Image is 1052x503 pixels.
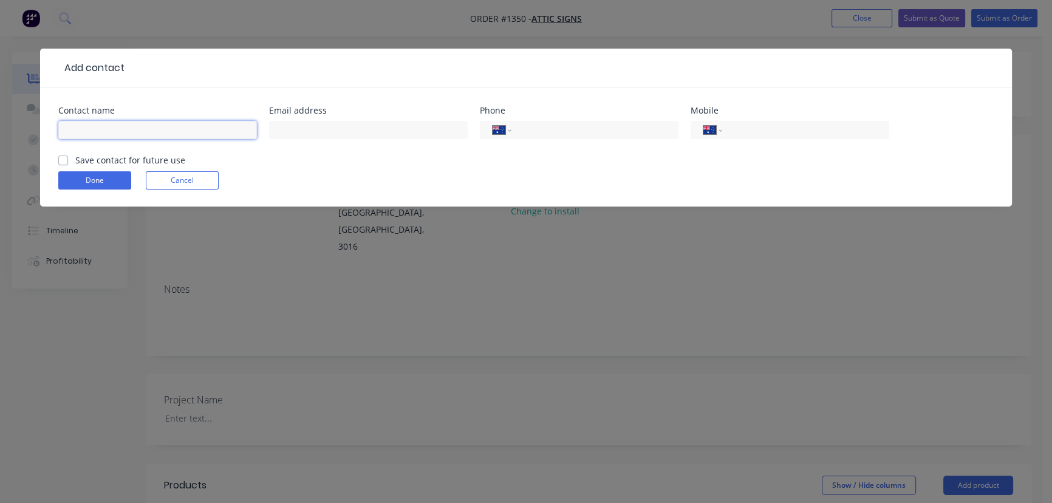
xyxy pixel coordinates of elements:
div: Add contact [58,61,125,75]
div: Mobile [691,106,889,115]
div: Contact name [58,106,257,115]
button: Done [58,171,131,190]
div: Phone [480,106,678,115]
label: Save contact for future use [75,154,185,166]
div: Email address [269,106,468,115]
button: Cancel [146,171,219,190]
